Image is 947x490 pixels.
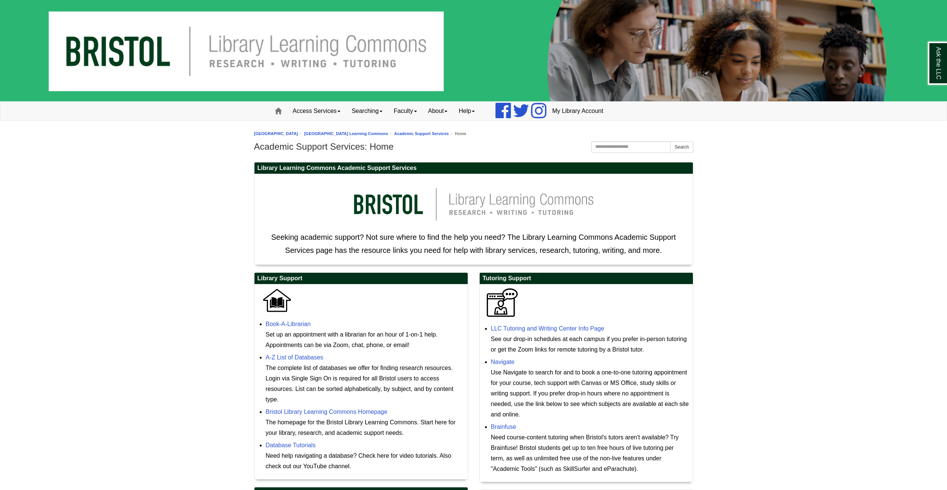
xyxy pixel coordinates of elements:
a: Faculty [388,102,423,120]
img: llc logo [342,178,605,231]
a: LLC Tutoring and Writing Center Info Page [491,325,604,332]
h2: Library Learning Commons Academic Support Services [254,162,693,174]
span: Seeking academic support? Not sure where to find the help you need? The Library Learning Commons ... [271,233,676,254]
a: My Library Account [547,102,609,120]
h1: Academic Support Services: Home [254,141,693,152]
a: Book-A-Librarian [266,321,311,327]
div: See our drop-in schedules at each campus if you prefer in-person tutoring or get the Zoom links f... [491,334,689,355]
a: Database Tutorials [266,442,316,448]
a: Navigate [491,359,515,365]
div: Use Navigate to search for and to book a one-to-one tutoring appointment for your course, tech su... [491,367,689,420]
div: Set up an appointment with a librarian for an hour of 1-on-1 help. Appointments can be via Zoom, ... [266,329,464,350]
a: Bristol Library Learning Commons Homepage [266,409,388,415]
li: Home [449,130,467,137]
a: About [423,102,453,120]
a: A-Z List of Databases [266,354,324,361]
nav: breadcrumb [254,130,693,137]
button: Search [670,141,693,153]
a: [GEOGRAPHIC_DATA] [254,131,298,136]
h2: Library Support [254,273,468,284]
a: Brainfuse [491,424,516,430]
div: The complete list of databases we offer for finding research resources. Login via Single Sign On ... [266,363,464,405]
div: Need help navigating a database? Check here for video tutorials. Also check out our YouTube channel. [266,451,464,472]
a: Searching [346,102,388,120]
div: Need course-content tutoring when Bristol's tutors aren't available? Try Brainfuse! Bristol stude... [491,432,689,474]
a: Help [453,102,480,120]
a: Access Services [287,102,346,120]
h2: Tutoring Support [480,273,693,284]
a: [GEOGRAPHIC_DATA] Learning Commons [304,131,388,136]
a: Academic Support Services [394,131,449,136]
div: The homepage for the Bristol Library Learning Commons. Start here for your library, research, and... [266,417,464,438]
